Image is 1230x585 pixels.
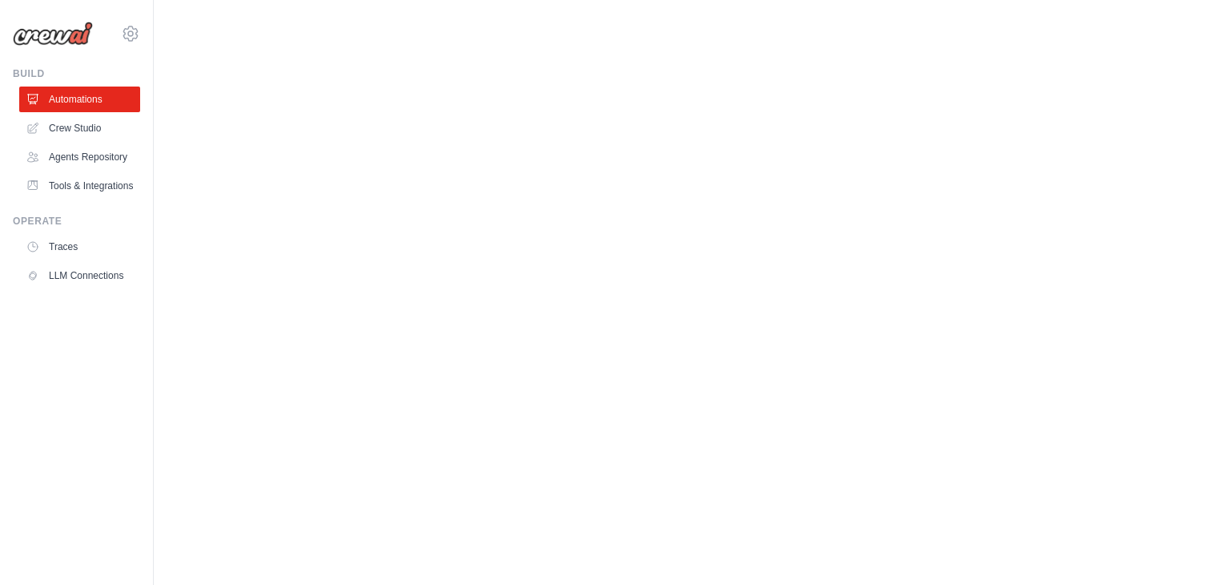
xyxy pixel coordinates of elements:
a: LLM Connections [19,263,140,288]
a: Automations [19,87,140,112]
div: Operate [13,215,140,228]
img: Logo [13,22,93,46]
a: Tools & Integrations [19,173,140,199]
a: Agents Repository [19,144,140,170]
a: Crew Studio [19,115,140,141]
a: Traces [19,234,140,260]
div: Build [13,67,140,80]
